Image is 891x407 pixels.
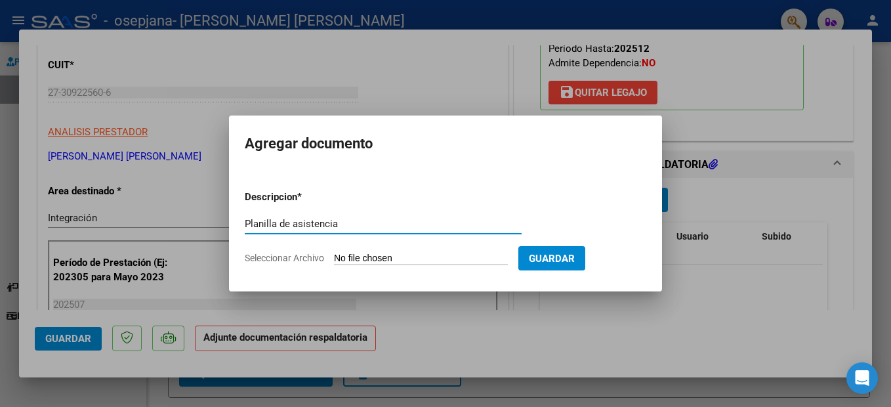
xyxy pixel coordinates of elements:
p: Descripcion [245,190,365,205]
div: Open Intercom Messenger [846,362,878,394]
span: Seleccionar Archivo [245,253,324,263]
button: Guardar [518,246,585,270]
h2: Agregar documento [245,131,646,156]
span: Guardar [529,253,575,265]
